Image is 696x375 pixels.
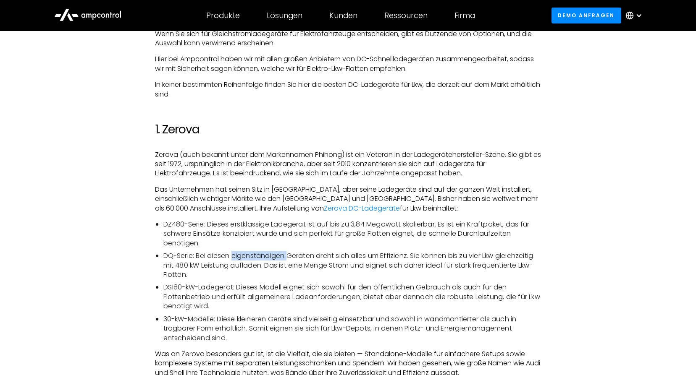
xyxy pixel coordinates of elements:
[384,11,428,20] div: Ressourcen
[155,29,541,48] p: Wenn Sie sich für Gleichstromladegeräte für Elektrofahrzeuge entscheiden, gibt es Dutzende von Op...
[329,11,357,20] div: Kunden
[267,11,302,20] div: Lösungen
[155,80,541,99] p: In keiner bestimmten Reihenfolge finden Sie hier die besten DC-Ladegeräte für Lkw, die derzeit au...
[155,150,541,178] p: Zerova (auch bekannt unter dem Markennamen Phihong) ist ein Veteran in der Ladegerätehersteller-S...
[324,203,400,213] a: Zerova DC-Ladegeräte
[552,8,621,23] a: Demo anfragen
[155,185,541,213] p: Das Unternehmen hat seinen Sitz in [GEOGRAPHIC_DATA], aber seine Ladegeräte sind auf der ganzen W...
[206,11,240,20] div: Produkte
[163,220,541,248] li: DZ480-Serie: Dieses erstklassige Ladegerät ist auf bis zu 3,84 Megawatt skalierbar. Es ist ein Kr...
[454,11,475,20] div: Firma
[155,55,541,73] p: Hier bei Ampcontrol haben wir mit allen großen Anbietern von DC-Schnellladegeräten zusammengearbe...
[163,315,541,343] li: 30-kW-Modelle: Diese kleineren Geräte sind vielseitig einsetzbar und sowohl in wandmontierter als...
[155,122,541,137] h2: 1. Zerova
[163,251,541,279] li: DQ-Serie: Bei diesen eigenständigen Geräten dreht sich alles um Effizienz. Sie können bis zu vier...
[163,283,541,311] li: DS180-kW-Ladegerät: Dieses Modell eignet sich sowohl für den öffentlichen Gebrauch als auch für d...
